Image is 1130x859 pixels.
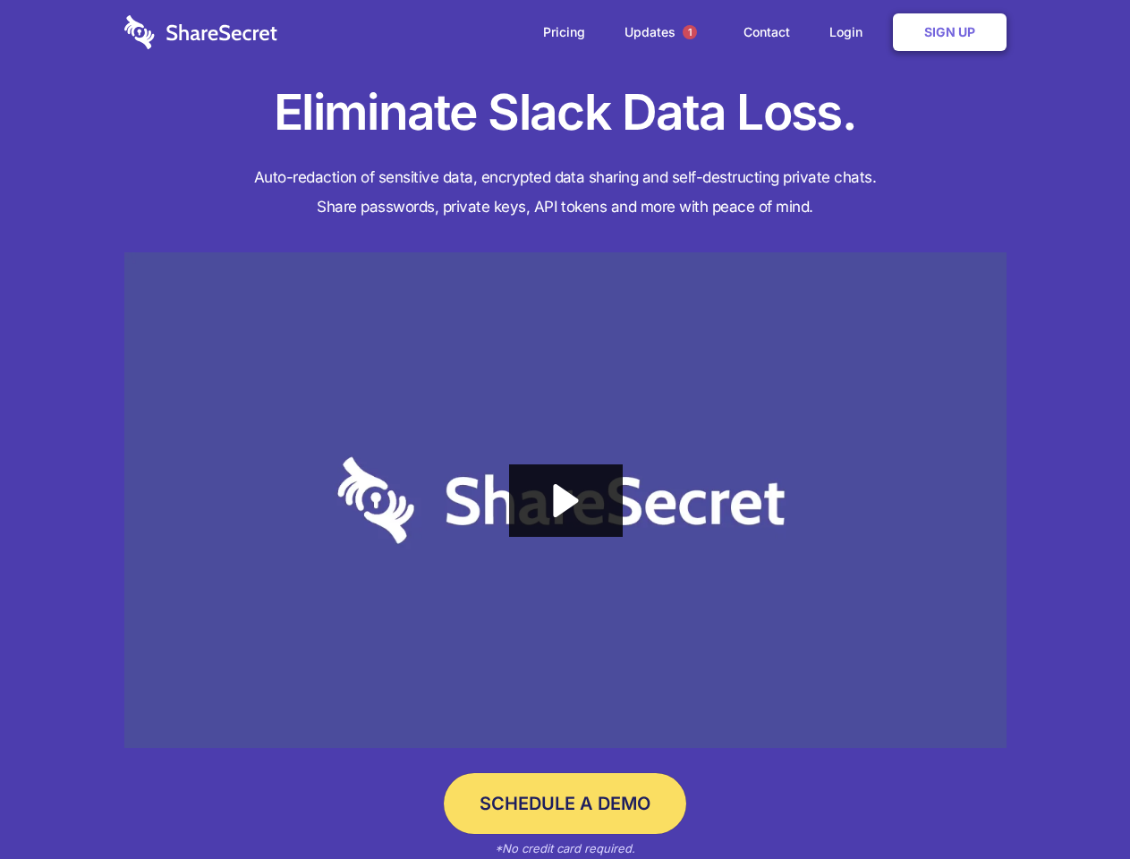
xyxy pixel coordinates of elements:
[1041,770,1109,838] iframe: Drift Widget Chat Controller
[124,15,277,49] img: logo-wordmark-white-trans-d4663122ce5f474addd5e946df7df03e33cb6a1c49d2221995e7729f52c070b2.svg
[525,4,603,60] a: Pricing
[124,252,1007,749] a: Wistia video thumbnail
[726,4,808,60] a: Contact
[811,4,889,60] a: Login
[124,81,1007,145] h1: Eliminate Slack Data Loss.
[124,163,1007,222] h4: Auto-redaction of sensitive data, encrypted data sharing and self-destructing private chats. Shar...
